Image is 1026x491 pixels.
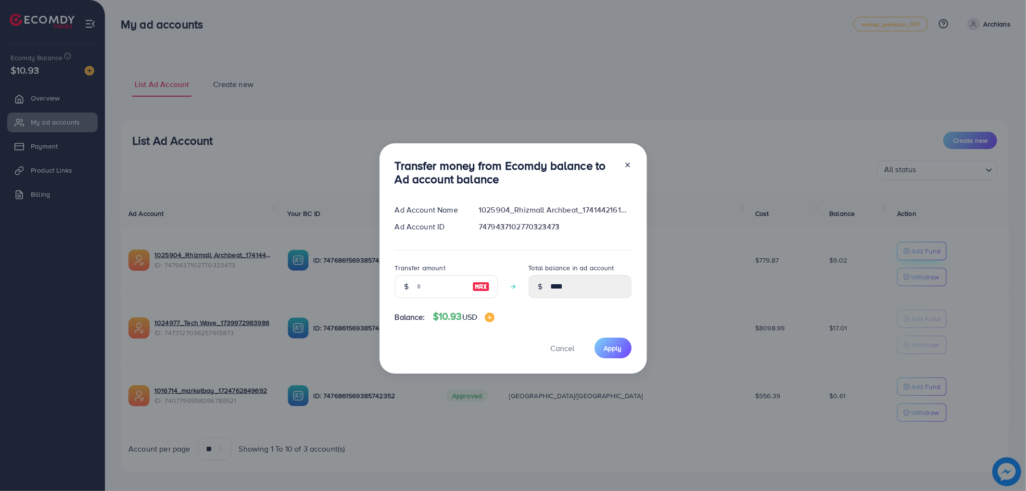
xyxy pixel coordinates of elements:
[395,263,445,273] label: Transfer amount
[433,311,494,323] h4: $10.93
[485,313,494,322] img: image
[395,159,616,187] h3: Transfer money from Ecomdy balance to Ad account balance
[551,343,575,353] span: Cancel
[472,281,490,292] img: image
[471,221,639,232] div: 7479437102770323473
[595,338,632,358] button: Apply
[604,343,622,353] span: Apply
[387,221,471,232] div: Ad Account ID
[387,204,471,215] div: Ad Account Name
[471,204,639,215] div: 1025904_Rhizmall Archbeat_1741442161001
[462,312,477,322] span: USD
[529,263,614,273] label: Total balance in ad account
[539,338,587,358] button: Cancel
[395,312,425,323] span: Balance:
